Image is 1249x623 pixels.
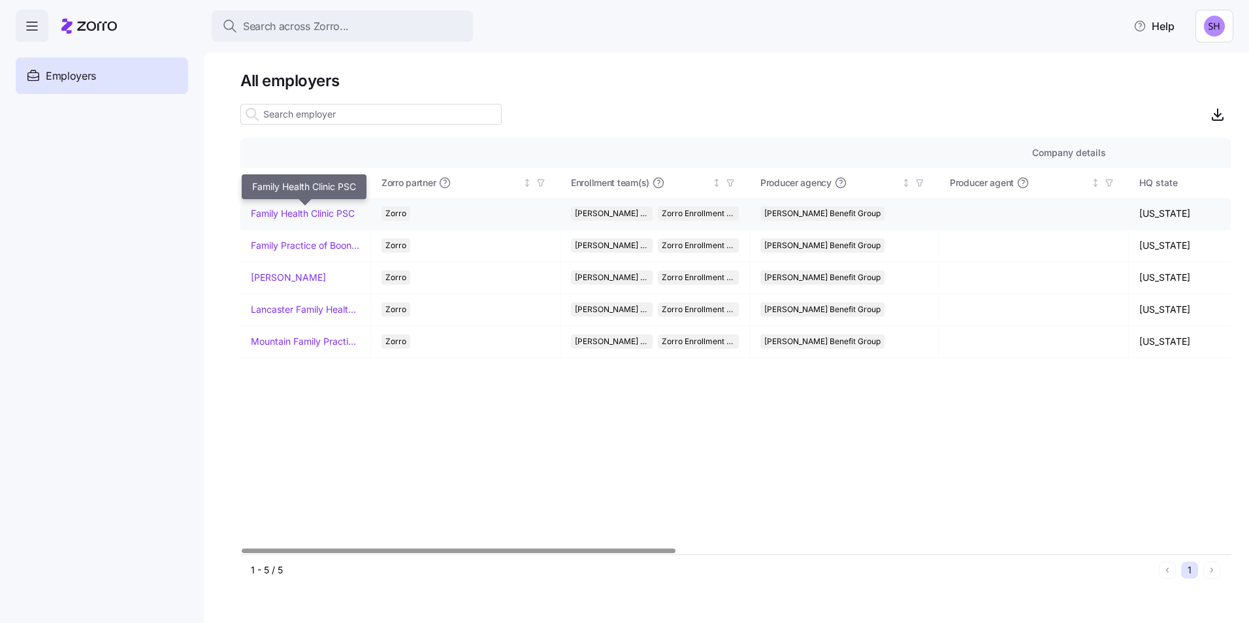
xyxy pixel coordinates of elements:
[712,178,721,187] div: Not sorted
[1181,562,1198,579] button: 1
[385,206,406,221] span: Zorro
[950,176,1014,189] span: Producer agent
[764,302,881,317] span: [PERSON_NAME] Benefit Group
[575,238,649,253] span: [PERSON_NAME] Benefit Group
[939,168,1129,198] th: Producer agentNot sorted
[1133,18,1175,34] span: Help
[662,270,736,285] span: Zorro Enrollment Team
[385,270,406,285] span: Zorro
[764,206,881,221] span: [PERSON_NAME] Benefit Group
[760,176,832,189] span: Producer agency
[575,270,649,285] span: [PERSON_NAME] Benefit Group
[575,302,649,317] span: [PERSON_NAME] Benefit Group
[16,57,188,94] a: Employers
[750,168,939,198] th: Producer agencyNot sorted
[243,18,349,35] span: Search across Zorro...
[251,303,360,316] a: Lancaster Family Health Care Clinic LC
[662,238,736,253] span: Zorro Enrollment Team
[901,178,911,187] div: Not sorted
[349,178,359,187] div: Sorted ascending
[251,564,1154,577] div: 1 - 5 / 5
[1123,13,1185,39] button: Help
[1203,562,1220,579] button: Next page
[662,302,736,317] span: Zorro Enrollment Team
[523,178,532,187] div: Not sorted
[662,334,736,349] span: Zorro Enrollment Team
[251,207,355,220] a: Family Health Clinic PSC
[385,334,406,349] span: Zorro
[251,176,348,190] div: Company name
[1159,562,1176,579] button: Previous page
[1091,178,1100,187] div: Not sorted
[381,176,436,189] span: Zorro partner
[212,10,473,42] button: Search across Zorro...
[240,104,502,125] input: Search employer
[575,206,649,221] span: [PERSON_NAME] Benefit Group
[764,334,881,349] span: [PERSON_NAME] Benefit Group
[1204,16,1225,37] img: e6e0d9e2ad986903f28d26e22a972bd8
[240,168,371,198] th: Company nameSorted ascending
[240,71,1231,91] h1: All employers
[764,238,881,253] span: [PERSON_NAME] Benefit Group
[46,68,96,84] span: Employers
[560,168,750,198] th: Enrollment team(s)Not sorted
[251,239,360,252] a: Family Practice of Booneville Inc
[662,206,736,221] span: Zorro Enrollment Team
[385,302,406,317] span: Zorro
[251,335,360,348] a: Mountain Family Practice Clinic of Manchester Inc.
[251,271,326,284] a: [PERSON_NAME]
[764,270,881,285] span: [PERSON_NAME] Benefit Group
[571,176,649,189] span: Enrollment team(s)
[385,238,406,253] span: Zorro
[575,334,649,349] span: [PERSON_NAME] Benefit Group
[371,168,560,198] th: Zorro partnerNot sorted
